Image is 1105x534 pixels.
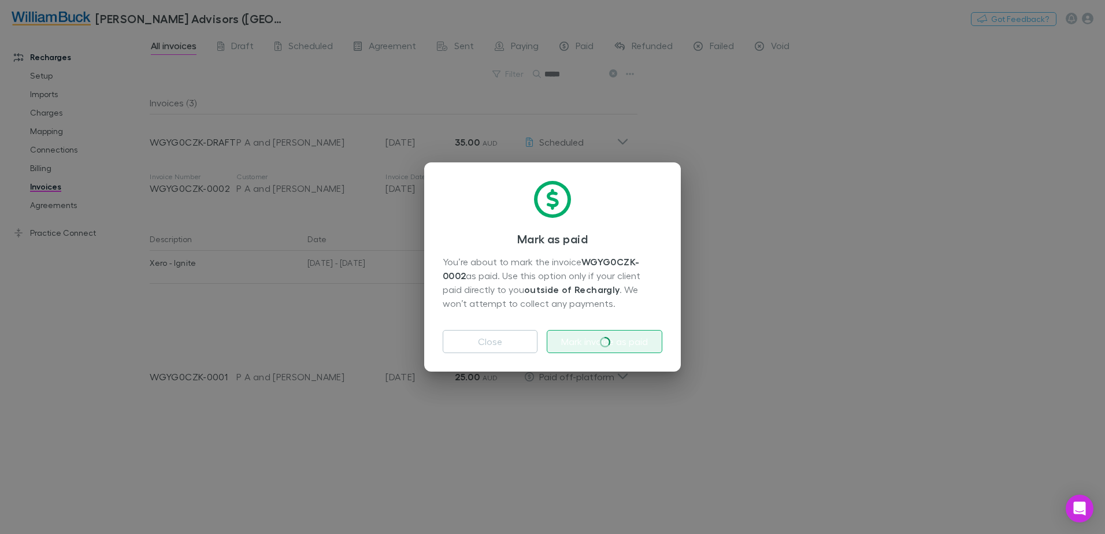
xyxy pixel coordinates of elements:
button: Close [443,330,537,353]
h3: Mark as paid [443,232,662,246]
button: Mark invoice as paid [547,330,662,353]
strong: outside of Rechargly [524,284,620,295]
div: Open Intercom Messenger [1066,495,1093,522]
div: You’re about to mark the invoice as paid. Use this option only if your client paid directly to yo... [443,255,662,311]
